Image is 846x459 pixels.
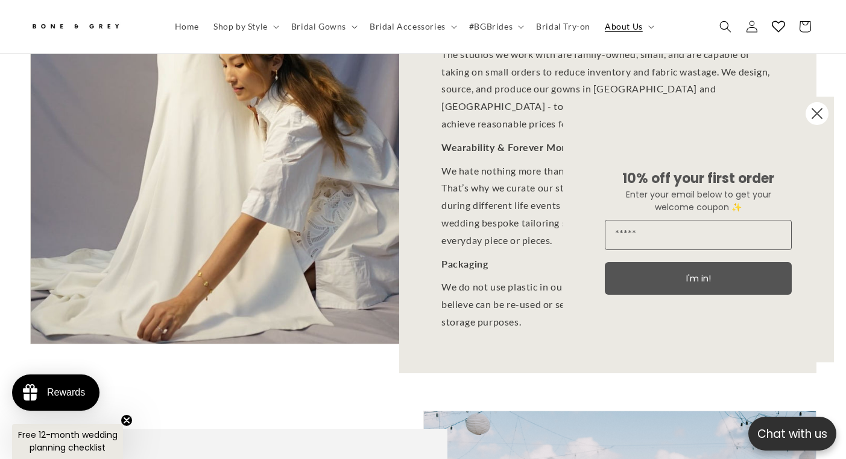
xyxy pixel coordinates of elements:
span: About Us [605,21,643,32]
summary: Shop by Style [206,14,284,39]
span: Enter your email below to get your welcome coupon ✨ [626,188,771,213]
p: We do not use plastic in our packaging and only use materials that we believe can be re-used or s... [441,279,774,331]
p: Chat with us [748,425,836,443]
summary: About Us [598,14,659,39]
div: Free 12-month wedding planning checklistClose teaser [12,424,123,459]
span: Shop by Style [213,21,268,32]
div: FLYOUT Form [551,85,846,374]
span: Bridal Try-on [536,21,590,32]
p: We hate nothing more than a piece of clothing you can only wear once. That’s why we curate our st... [441,162,774,249]
summary: Bridal Gowns [284,14,362,39]
button: Close dialog [805,101,829,126]
button: Open chatbox [748,417,836,451]
input: Email [605,220,792,250]
a: Bridal Try-on [529,14,598,39]
strong: Wearability & Forever More [441,141,572,153]
span: Home [175,21,199,32]
a: Bone and Grey Bridal [26,12,156,41]
summary: #BGBrides [462,14,529,39]
button: Close teaser [121,414,133,426]
summary: Search [712,13,739,40]
span: 10% off your first order [622,169,774,188]
div: Rewards [47,387,85,398]
span: #BGBrides [469,21,513,32]
span: Free 12-month wedding planning checklist [18,429,118,454]
span: Bridal Gowns [291,21,346,32]
a: Home [168,14,206,39]
button: I'm in! [605,262,792,295]
strong: Packaging [441,258,488,269]
span: Bridal Accessories [370,21,446,32]
summary: Bridal Accessories [362,14,462,39]
img: Bone and Grey Bridal [30,17,121,37]
p: The studios we work with are family-owned, small, and are capable of taking on small orders to re... [441,46,774,133]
